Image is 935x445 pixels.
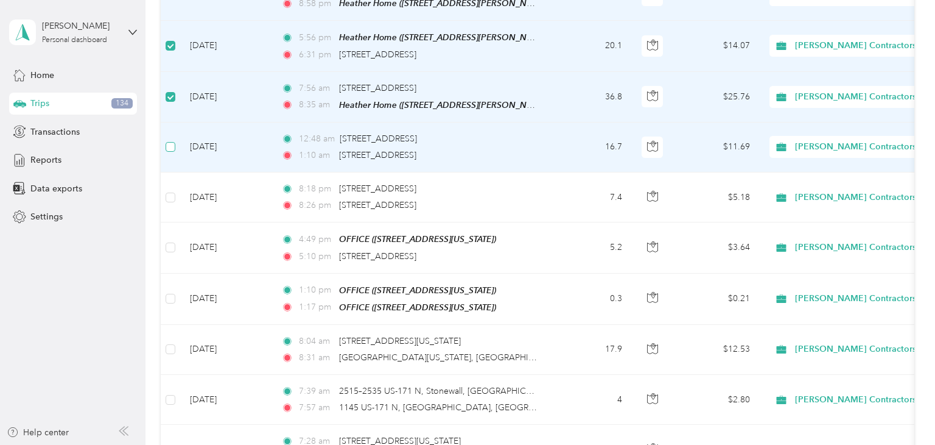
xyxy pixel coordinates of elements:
span: [PERSON_NAME] Contractors Inc [795,393,930,407]
span: OFFICE ([STREET_ADDRESS][US_STATE]) [339,234,496,244]
td: $25.76 [674,72,760,123]
span: 5:10 pm [299,250,334,263]
span: Settings [30,210,63,223]
span: 1:17 pm [299,301,334,314]
span: [STREET_ADDRESS] [339,49,416,60]
td: [DATE] [180,222,271,273]
span: 8:18 pm [299,182,334,196]
span: [PERSON_NAME] Contractors Inc [795,140,930,154]
span: [STREET_ADDRESS] [339,183,416,194]
iframe: Everlance-gr Chat Button Frame [867,377,935,445]
span: Heather Home ([STREET_ADDRESS][PERSON_NAME][PERSON_NAME]) [339,32,618,43]
td: [DATE] [180,274,271,325]
span: [PERSON_NAME] Contractors Inc [795,39,930,52]
span: [STREET_ADDRESS][US_STATE] [339,336,461,346]
span: Reports [30,154,61,166]
span: [STREET_ADDRESS] [340,133,417,144]
span: 8:04 am [299,335,334,348]
span: [STREET_ADDRESS] [339,200,416,210]
span: 8:35 am [299,98,334,112]
td: $11.69 [674,123,760,173]
span: 7:56 am [299,82,334,95]
span: 12:48 am [299,132,335,146]
td: $12.53 [674,325,760,375]
div: Personal dashboard [42,37,107,44]
span: 6:31 pm [299,48,334,62]
span: OFFICE ([STREET_ADDRESS][US_STATE]) [339,302,496,312]
span: Data exports [30,182,82,195]
td: 16.7 [552,123,632,173]
span: [STREET_ADDRESS] [339,251,416,262]
button: Help center [7,426,69,439]
td: 20.1 [552,21,632,71]
span: OFFICE ([STREET_ADDRESS][US_STATE]) [339,285,496,295]
span: 8:31 am [299,351,334,365]
span: Transactions [30,126,80,138]
span: 7:57 am [299,401,334,415]
td: $3.64 [674,222,760,273]
td: $0.21 [674,274,760,325]
span: [PERSON_NAME] Contractors Inc [795,241,930,254]
span: 2515–2535 US-171 N, Stonewall, [GEOGRAPHIC_DATA] [339,386,555,396]
span: 134 [111,98,133,109]
td: $14.07 [674,21,760,71]
span: 1145 US-171 N, [GEOGRAPHIC_DATA], [GEOGRAPHIC_DATA] [339,402,583,413]
span: [PERSON_NAME] Contractors Inc [795,90,930,104]
span: 8:26 pm [299,199,334,212]
span: Heather Home ([STREET_ADDRESS][PERSON_NAME][PERSON_NAME]) [339,100,618,110]
td: $5.18 [674,173,760,222]
td: 4 [552,375,632,425]
td: [DATE] [180,375,271,425]
td: 36.8 [552,72,632,123]
div: [PERSON_NAME] [42,20,118,32]
td: [DATE] [180,325,271,375]
span: [PERSON_NAME] Contractors Inc [795,292,930,305]
span: 5:56 pm [299,31,334,44]
span: [PERSON_NAME] Contractors Inc [795,343,930,356]
td: 17.9 [552,325,632,375]
td: $2.80 [674,375,760,425]
td: 7.4 [552,173,632,222]
span: [GEOGRAPHIC_DATA][US_STATE], [GEOGRAPHIC_DATA] [339,352,564,363]
span: [STREET_ADDRESS] [339,83,416,93]
span: 4:49 pm [299,233,334,246]
td: 5.2 [552,222,632,273]
span: Home [30,69,54,82]
span: [PERSON_NAME] Contractors Inc [795,191,930,204]
span: 1:10 am [299,149,334,162]
td: [DATE] [180,21,271,71]
td: [DATE] [180,173,271,222]
td: 0.3 [552,274,632,325]
td: [DATE] [180,72,271,123]
span: [STREET_ADDRESS] [339,150,416,160]
span: 1:10 pm [299,283,334,297]
span: 7:39 am [299,385,334,398]
span: Trips [30,97,49,110]
td: [DATE] [180,123,271,173]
